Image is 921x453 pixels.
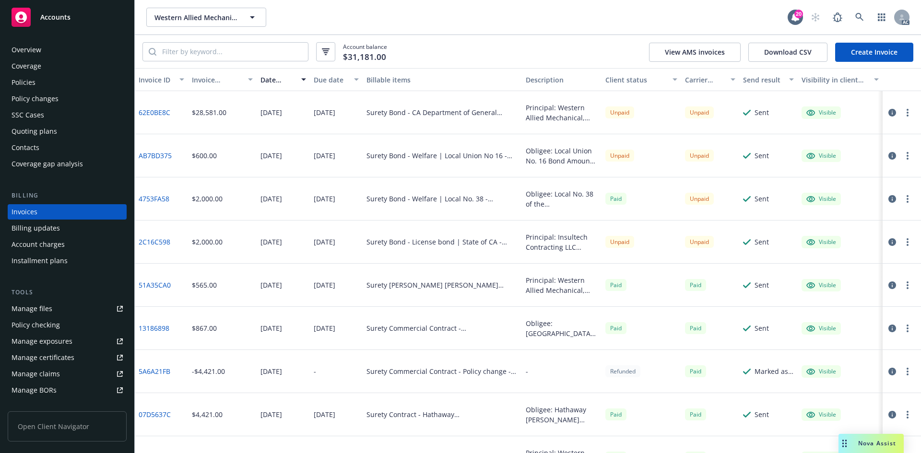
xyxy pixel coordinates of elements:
[685,279,706,291] div: Paid
[605,236,634,248] div: Unpaid
[8,411,127,441] span: Open Client Navigator
[8,366,127,382] a: Manage claims
[806,281,836,290] div: Visible
[685,150,714,162] div: Unpaid
[12,366,60,382] div: Manage claims
[139,237,170,247] a: 2C16C598
[314,366,316,376] div: -
[192,151,217,161] div: $600.00
[526,146,598,166] div: Obligee: Local Union No. 16 Bond Amount: $30,000 Union Welfare Bond Principal: Insultech Contract...
[685,322,706,334] span: Paid
[8,399,127,414] a: Summary of insurance
[8,58,127,74] a: Coverage
[12,204,37,220] div: Invoices
[139,280,171,290] a: 51A35CA0
[828,8,847,27] a: Report a Bug
[649,43,741,62] button: View AMS invoices
[739,68,798,91] button: Send result
[526,366,528,376] div: -
[260,151,282,161] div: [DATE]
[806,8,825,27] a: Start snowing
[8,204,127,220] a: Invoices
[139,366,170,376] a: 5A6A21FB
[260,323,282,333] div: [DATE]
[835,43,913,62] a: Create Invoice
[806,410,836,419] div: Visible
[8,42,127,58] a: Overview
[260,409,282,419] div: [DATE]
[526,75,598,85] div: Description
[602,68,681,91] button: Client status
[139,323,169,333] a: 13186898
[685,75,725,85] div: Carrier status
[755,107,769,117] div: Sent
[806,238,836,246] div: Visible
[748,43,827,62] button: Download CSV
[139,409,171,419] a: 07D5637C
[806,195,836,203] div: Visible
[343,51,386,63] span: $31,181.00
[858,439,896,447] span: Nova Assist
[366,75,518,85] div: Billable items
[605,193,626,205] span: Paid
[8,253,127,268] a: Installment plans
[135,68,188,91] button: Invoice ID
[838,434,850,453] div: Drag to move
[872,8,891,27] a: Switch app
[260,75,295,85] div: Date issued
[192,107,226,117] div: $28,581.00
[12,383,57,398] div: Manage BORs
[146,8,266,27] button: Western Allied Mechanical, Inc.
[12,75,35,90] div: Policies
[8,107,127,123] a: SSC Cases
[260,280,282,290] div: [DATE]
[12,156,83,172] div: Coverage gap analysis
[8,301,127,316] a: Manage files
[366,366,518,376] div: Surety Commercial Contract - Policy change - 070221765
[12,107,44,123] div: SSC Cases
[806,324,836,333] div: Visible
[743,75,783,85] div: Send result
[8,221,127,236] a: Billing updates
[8,288,127,297] div: Tools
[192,366,225,376] div: -$4,421.00
[12,253,68,268] div: Installment plans
[605,150,634,162] div: Unpaid
[605,322,626,334] div: Paid
[366,280,518,290] div: Surety [PERSON_NAME] [PERSON_NAME] Construction Company - [PERSON_NAME][GEOGRAPHIC_DATA] - 070221772
[526,405,598,425] div: Obligee: Hathaway [PERSON_NAME] Construction Company Contract/Bond Amount: $323,168.00 Desc: Stan...
[12,124,57,139] div: Quoting plans
[685,236,714,248] div: Unpaid
[755,409,769,419] div: Sent
[192,237,223,247] div: $2,000.00
[685,106,714,118] div: Unpaid
[314,107,335,117] div: [DATE]
[8,317,127,333] a: Policy checking
[139,151,172,161] a: AB7BD375
[794,10,803,18] div: 20
[257,68,310,91] button: Date issued
[681,68,740,91] button: Carrier status
[8,124,127,139] a: Quoting plans
[8,75,127,90] a: Policies
[314,280,335,290] div: [DATE]
[8,383,127,398] a: Manage BORs
[8,4,127,31] a: Accounts
[192,280,217,290] div: $565.00
[685,365,706,377] div: Paid
[8,237,127,252] a: Account charges
[192,75,243,85] div: Invoice amount
[314,409,335,419] div: [DATE]
[526,189,598,209] div: Obligee: Local No. 38 of the [DEMOGRAPHIC_DATA] of Journeymen & Apprentices of the Plumbing and P...
[605,279,626,291] span: Paid
[685,408,706,420] div: Paid
[192,323,217,333] div: $867.00
[605,408,626,420] span: Paid
[806,367,836,376] div: Visible
[314,323,335,333] div: [DATE]
[755,194,769,204] div: Sent
[526,275,598,295] div: Principal: Western Allied Mechanical, Inc. Obligee: Hathaway [PERSON_NAME] Construction Co. Bond ...
[12,140,39,155] div: Contacts
[526,103,598,123] div: Principal: Western Allied Mechanical, Inc. Obligee: CA Dept. of General Services Bond Amount: $3,...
